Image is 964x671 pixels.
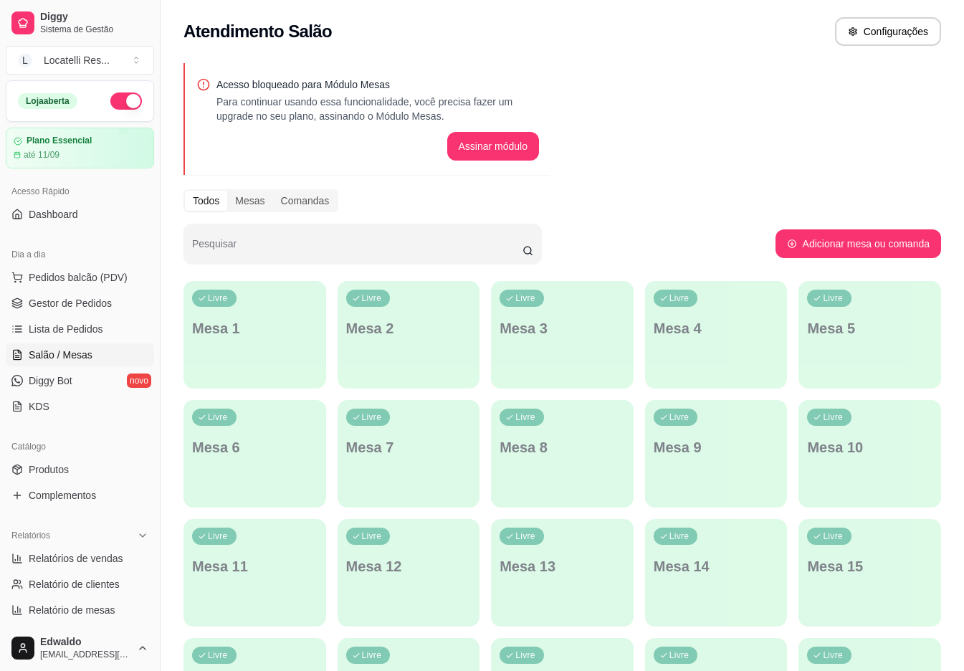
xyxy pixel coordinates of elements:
button: LivreMesa 6 [183,400,326,508]
button: Edwaldo[EMAIL_ADDRESS][DOMAIN_NAME] [6,631,154,665]
span: Relatórios de vendas [29,551,123,566]
p: Mesa 11 [192,556,318,576]
button: LivreMesa 1 [183,281,326,389]
h2: Atendimento Salão [183,20,332,43]
a: Produtos [6,458,154,481]
p: Livre [362,530,382,542]
button: LivreMesa 15 [798,519,941,627]
span: L [18,53,32,67]
p: Livre [208,530,228,542]
p: Mesa 4 [654,318,779,338]
div: Comandas [273,191,338,211]
p: Livre [362,292,382,304]
div: Mesas [227,191,272,211]
p: Livre [208,411,228,423]
a: Diggy Botnovo [6,369,154,392]
article: até 11/09 [24,149,59,161]
button: LivreMesa 3 [491,281,634,389]
span: Salão / Mesas [29,348,92,362]
div: Acesso Rápido [6,180,154,203]
button: Pedidos balcão (PDV) [6,266,154,289]
p: Livre [823,411,843,423]
button: LivreMesa 2 [338,281,480,389]
p: Mesa 8 [500,437,625,457]
span: Pedidos balcão (PDV) [29,270,128,285]
span: Relatório de clientes [29,577,120,591]
p: Para continuar usando essa funcionalidade, você precisa fazer um upgrade no seu plano, assinando ... [216,95,539,123]
button: LivreMesa 7 [338,400,480,508]
p: Livre [362,649,382,661]
article: Plano Essencial [27,135,92,146]
button: Select a team [6,46,154,75]
p: Mesa 7 [346,437,472,457]
button: LivreMesa 13 [491,519,634,627]
button: LivreMesa 11 [183,519,326,627]
p: Mesa 2 [346,318,472,338]
div: Loja aberta [18,93,77,109]
p: Mesa 14 [654,556,779,576]
div: Locatelli Res ... [44,53,110,67]
a: Relatórios de vendas [6,547,154,570]
span: [EMAIL_ADDRESS][DOMAIN_NAME] [40,649,131,660]
button: LivreMesa 8 [491,400,634,508]
span: Relatórios [11,530,50,541]
p: Livre [669,411,689,423]
p: Mesa 6 [192,437,318,457]
p: Mesa 1 [192,318,318,338]
span: KDS [29,399,49,414]
p: Livre [515,411,535,423]
div: Dia a dia [6,243,154,266]
button: LivreMesa 10 [798,400,941,508]
input: Pesquisar [192,242,522,257]
p: Livre [669,649,689,661]
a: Gestor de Pedidos [6,292,154,315]
button: Assinar módulo [447,132,540,161]
p: Livre [669,292,689,304]
a: Dashboard [6,203,154,226]
a: Plano Essencialaté 11/09 [6,128,154,168]
p: Livre [208,649,228,661]
span: Diggy [40,11,148,24]
p: Livre [208,292,228,304]
p: Livre [515,530,535,542]
span: Sistema de Gestão [40,24,148,35]
button: LivreMesa 5 [798,281,941,389]
button: Adicionar mesa ou comanda [776,229,941,258]
p: Livre [362,411,382,423]
span: Relatório de mesas [29,603,115,617]
p: Mesa 3 [500,318,625,338]
a: Relatório de fidelidadenovo [6,624,154,647]
span: Gestor de Pedidos [29,296,112,310]
p: Livre [823,292,843,304]
button: LivreMesa 4 [645,281,788,389]
p: Mesa 10 [807,437,932,457]
a: Relatório de clientes [6,573,154,596]
a: Salão / Mesas [6,343,154,366]
p: Mesa 15 [807,556,932,576]
a: Complementos [6,484,154,507]
button: Configurações [835,17,941,46]
span: Lista de Pedidos [29,322,103,336]
span: Complementos [29,488,96,503]
div: Catálogo [6,435,154,458]
a: DiggySistema de Gestão [6,6,154,40]
p: Mesa 9 [654,437,779,457]
button: LivreMesa 12 [338,519,480,627]
p: Acesso bloqueado para Módulo Mesas [216,77,539,92]
span: Edwaldo [40,636,131,649]
button: Alterar Status [110,92,142,110]
p: Livre [515,292,535,304]
button: LivreMesa 14 [645,519,788,627]
p: Livre [823,649,843,661]
div: Todos [185,191,227,211]
p: Livre [823,530,843,542]
span: Diggy Bot [29,373,72,388]
span: Produtos [29,462,69,477]
p: Mesa 5 [807,318,932,338]
button: LivreMesa 9 [645,400,788,508]
span: Dashboard [29,207,78,222]
p: Mesa 12 [346,556,472,576]
p: Livre [515,649,535,661]
p: Mesa 13 [500,556,625,576]
a: Relatório de mesas [6,599,154,622]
